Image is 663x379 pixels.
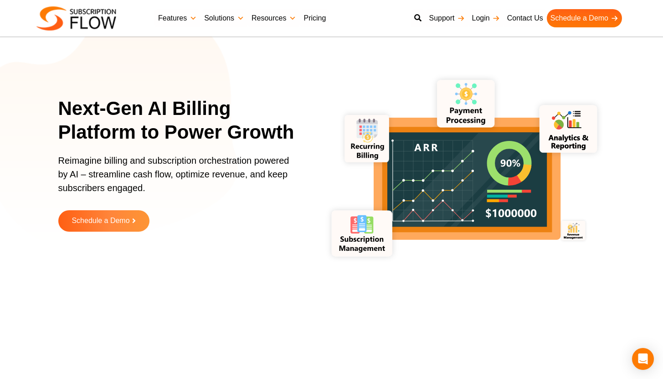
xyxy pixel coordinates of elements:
a: Solutions [200,9,248,27]
a: Resources [248,9,300,27]
h1: Next-Gen AI Billing Platform to Power Growth [58,97,307,145]
img: Subscriptionflow [36,6,116,31]
p: Reimagine billing and subscription orchestration powered by AI – streamline cash flow, optimize r... [58,154,295,204]
a: Pricing [300,9,329,27]
a: Schedule a Demo [547,9,622,27]
a: Schedule a Demo [58,210,149,232]
a: Login [468,9,504,27]
div: Open Intercom Messenger [632,348,654,370]
a: Contact Us [504,9,547,27]
a: Support [425,9,468,27]
a: Features [154,9,200,27]
span: Schedule a Demo [72,217,129,225]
